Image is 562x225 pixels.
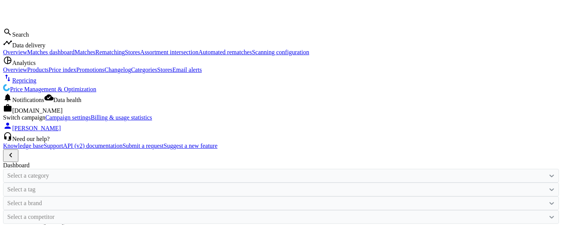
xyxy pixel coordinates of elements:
a: Overview [3,49,27,55]
i: notifications [3,93,12,102]
a: Submit a request [122,142,164,149]
div: Select a competitor [7,214,55,220]
div: Select a category [7,172,49,179]
span: Repricing [12,77,36,84]
a: Matches [75,49,95,55]
a: Promotions [76,66,105,73]
a: API (v2) documentation [63,142,123,149]
span: Price Management & Optimization [10,86,96,92]
span: Switch campaign [3,114,45,121]
a: Billing & usage statistics [91,114,152,121]
a: Price index [49,66,76,73]
a: Price Management & Optimization [3,86,96,92]
span: Data health [54,97,81,103]
a: Products [27,66,49,73]
i: headset_mic [3,132,12,141]
i: cloud_done [44,93,54,102]
span: Notifications [12,97,44,103]
a: Email alerts [172,66,202,73]
div: Select a tag [7,186,36,193]
span: [DOMAIN_NAME] [12,107,63,114]
img: wGWNvw8QSZomAAAAABJRU5ErkJggg== [3,84,10,91]
a: Assortment intersection [140,49,198,55]
span: Dashboard [3,162,29,168]
div: Select a brand [7,200,42,207]
a: Scanning configuration [252,49,309,55]
i: search [3,28,12,37]
span: Analytics [12,60,36,66]
a: Automated rematches [198,49,252,55]
a: person[PERSON_NAME] [3,125,61,131]
i: work [3,104,12,113]
a: Changelog [104,66,131,73]
span: [PERSON_NAME] [12,125,61,131]
span: Search [12,31,29,38]
a: Knowledge base [3,142,44,149]
a: swap_vertRepricing [3,77,36,84]
i: timeline [3,38,12,47]
a: Matches dashboard [27,49,75,55]
a: Support [44,142,63,149]
a: Stores [125,49,140,55]
span: Data delivery [12,42,45,49]
i: pie_chart_outlined [3,56,12,65]
a: Categories [131,66,157,73]
span: Need our help? [12,136,50,142]
a: Rematching [95,49,125,55]
a: Campaign settings [45,114,91,121]
a: Suggest a new feature [164,142,218,149]
img: ajHJNr6hYgQAAAAASUVORK5CYII= [3,3,112,26]
a: Stores [157,66,172,73]
i: person [3,121,12,130]
i: chevron_left [6,151,15,160]
button: chevron_left [3,149,18,162]
a: Overview [3,66,27,73]
i: swap_vert [3,73,12,83]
